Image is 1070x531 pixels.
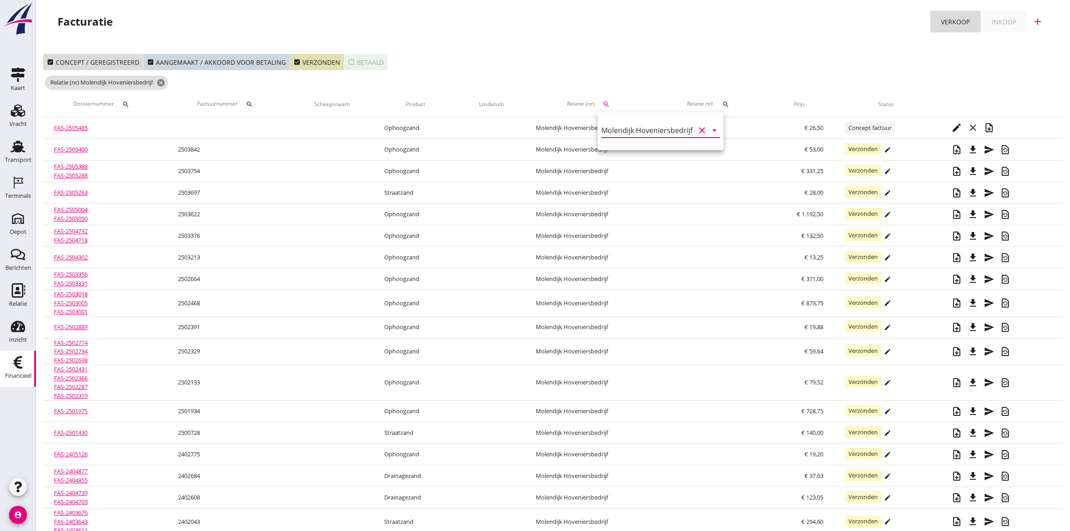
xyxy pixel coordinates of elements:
td: € 371,00 [764,268,834,290]
td: Ophoogzand [373,268,458,290]
a: FAS-2505004 [54,205,88,214]
i: add [1032,16,1043,27]
td: Ophoogzand [373,225,458,247]
td: 2402775 [167,444,291,465]
i: edit [884,276,891,283]
i: search [246,101,253,108]
i: send [984,406,995,417]
i: restore_page [1000,274,1011,285]
td: Molendijk Hoveniersbedrijf [525,444,661,465]
i: edit [884,451,891,458]
span: Verzonden [845,491,881,503]
a: FAS-2505485 [54,124,88,132]
span: Verzonden [845,272,881,284]
td: € 331,25 [764,161,834,182]
i: close [968,122,978,133]
div: Inkoop [992,17,1016,27]
td: Molendijk Hoveniersbedrijf [525,247,661,268]
i: send [984,346,995,357]
th: Relatie ref. [661,92,764,117]
td: Molendijk Hoveniersbedrijf [525,338,661,365]
i: check_box [47,58,54,66]
td: Molendijk Hoveniersbedrijf [525,487,661,509]
td: Ophoogzand [373,317,458,338]
i: file_download [968,449,978,460]
td: € 37,63 [764,465,834,487]
a: FAS-2502774 [54,339,88,347]
td: Molendijk Hoveniersbedrijf [525,139,661,161]
i: restore_page [1000,252,1011,263]
i: send [984,209,995,220]
i: edit [884,189,891,196]
td: Ophoogzand [373,444,458,465]
td: Ophoogzand [373,161,458,182]
i: edit [884,299,891,307]
i: send [984,377,995,388]
td: Straatzand [373,182,458,204]
i: edit [884,429,891,437]
td: € 26,50 [764,117,834,139]
a: FAS-2404877 [54,467,88,475]
span: Verzonden [845,186,881,198]
button: Aangemaakt / akkoord voor betaling [143,54,290,70]
td: Molendijk Hoveniersbedrijf [525,365,661,401]
i: send [984,516,995,527]
a: FAS-2404703 [54,498,88,506]
i: note_add [951,346,962,357]
span: Verzonden [845,345,881,357]
div: Facturatie [58,14,113,29]
i: note_add [951,166,962,177]
td: Molendijk Hoveniersbedrijf [525,225,661,247]
td: Ophoogzand [373,139,458,161]
i: check_box [293,58,301,66]
a: FAS-2502319 [54,392,88,400]
i: file_download [968,187,978,198]
span: Verzonden [845,165,881,176]
a: FAS-2503001 [54,308,88,316]
td: 2502329 [167,338,291,365]
div: Aangemaakt / akkoord voor betaling [147,58,286,67]
i: restore_page [1000,428,1011,438]
td: Ophoogzand [373,365,458,401]
a: FAS-2405126 [54,450,88,458]
i: restore_page [1000,187,1011,198]
i: send [984,252,995,263]
i: note_add [951,449,962,460]
td: € 19,88 [764,317,834,338]
a: FAS-2503005 [54,299,88,307]
td: € 123,05 [764,487,834,509]
a: FAS-2505263 [54,188,88,196]
a: FAS-2502889 [54,323,88,331]
a: FAS-2503356 [54,270,88,278]
i: restore_page [1000,406,1011,417]
td: Molendijk Hoveniersbedrijf [525,465,661,487]
i: note_add [984,122,995,133]
a: FAS-2501430 [54,428,88,437]
i: account_circle [9,506,27,524]
i: send [984,428,995,438]
i: note_add [951,144,962,155]
i: edit [884,379,891,386]
td: 2402684 [167,465,291,487]
td: Molendijk Hoveniersbedrijf [525,117,661,139]
div: Financieel [5,373,31,379]
span: Concept factuur [845,122,895,134]
i: send [984,298,995,308]
i: edit [884,348,891,355]
a: FAS-2502734 [54,347,88,355]
span: Verzonden [845,229,881,241]
td: 2500728 [167,422,291,444]
th: Dossiernummer [43,92,167,117]
i: restore_page [1000,166,1011,177]
td: € 1.192,50 [764,204,834,225]
div: Berichten [5,265,31,271]
td: 2402608 [167,487,291,509]
i: edit [884,494,891,501]
i: restore_page [1000,377,1011,388]
i: note_add [951,187,962,198]
i: file_download [968,346,978,357]
div: Betaald [348,58,384,67]
i: note_add [951,209,962,220]
div: Terminals [5,193,31,199]
i: clear [697,125,707,136]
